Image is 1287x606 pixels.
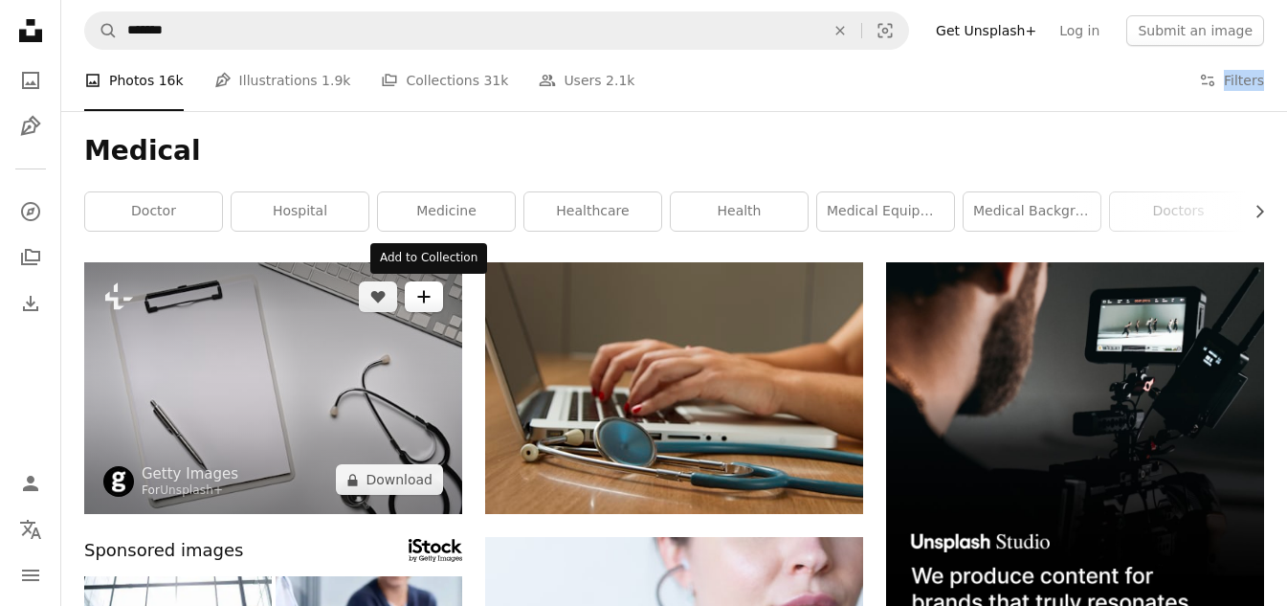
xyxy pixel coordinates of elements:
[405,281,443,312] button: Add to Collection
[11,107,50,146] a: Illustrations
[539,50,634,111] a: Users 2.1k
[606,70,634,91] span: 2.1k
[232,192,368,231] a: hospital
[85,12,118,49] button: Search Unsplash
[11,238,50,277] a: Collections
[11,464,50,503] a: Log in / Sign up
[142,464,238,483] a: Getty Images
[359,281,397,312] button: Like
[214,50,351,111] a: Illustrations 1.9k
[336,464,443,495] button: Download
[84,379,462,396] a: Empty clipboard and stethoscope on white table.
[485,262,863,514] img: person sitting while using laptop computer and green stethoscope near
[160,483,223,497] a: Unsplash+
[103,466,134,497] img: Go to Getty Images's profile
[11,192,50,231] a: Explore
[524,192,661,231] a: healthcare
[11,510,50,549] button: Language
[11,556,50,595] button: Menu
[85,192,222,231] a: doctor
[11,61,50,100] a: Photos
[142,483,238,499] div: For
[11,11,50,54] a: Home — Unsplash
[862,12,908,49] button: Visual search
[1110,192,1247,231] a: doctors
[485,379,863,396] a: person sitting while using laptop computer and green stethoscope near
[84,537,243,565] span: Sponsored images
[671,192,808,231] a: health
[817,192,954,231] a: medical equipment
[11,284,50,323] a: Download History
[84,11,909,50] form: Find visuals sitewide
[819,12,861,49] button: Clear
[84,262,462,514] img: Empty clipboard and stethoscope on white table.
[1199,50,1264,111] button: Filters
[964,192,1100,231] a: medical background
[322,70,350,91] span: 1.9k
[370,243,487,274] div: Add to Collection
[84,134,1264,168] h1: Medical
[381,50,508,111] a: Collections 31k
[378,192,515,231] a: medicine
[483,70,508,91] span: 31k
[924,15,1048,46] a: Get Unsplash+
[1126,15,1264,46] button: Submit an image
[1048,15,1111,46] a: Log in
[1242,192,1264,231] button: scroll list to the right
